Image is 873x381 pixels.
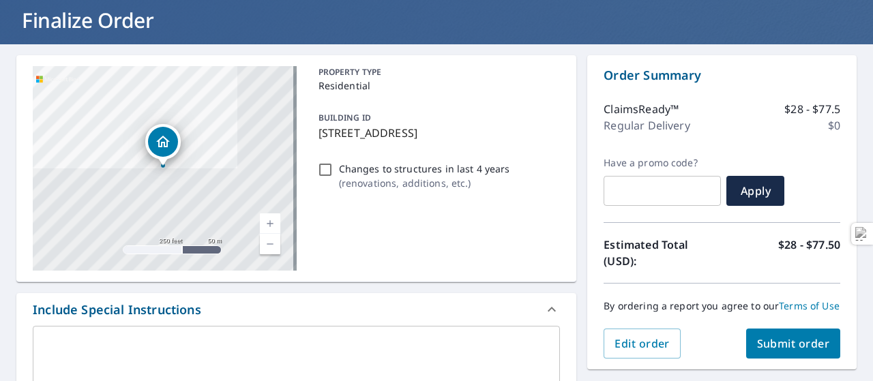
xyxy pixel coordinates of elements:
[260,213,280,234] a: Current Level 17, Zoom In
[319,112,371,123] p: BUILDING ID
[145,124,181,166] div: Dropped pin, building 1, Residential property, 841 Bowditch Ave Aurora, IL 60506
[726,176,784,206] button: Apply
[778,237,840,269] p: $28 - $77.50
[260,234,280,254] a: Current Level 17, Zoom Out
[604,66,840,85] p: Order Summary
[16,293,576,326] div: Include Special Instructions
[33,301,201,319] div: Include Special Instructions
[319,125,555,141] p: [STREET_ADDRESS]
[319,78,555,93] p: Residential
[604,300,840,312] p: By ordering a report you agree to our
[615,336,670,351] span: Edit order
[339,176,510,190] p: ( renovations, additions, etc. )
[604,117,690,134] p: Regular Delivery
[16,6,857,34] h1: Finalize Order
[604,157,721,169] label: Have a promo code?
[757,336,830,351] span: Submit order
[339,162,510,176] p: Changes to structures in last 4 years
[746,329,841,359] button: Submit order
[604,237,722,269] p: Estimated Total (USD):
[604,329,681,359] button: Edit order
[784,101,840,117] p: $28 - $77.5
[737,183,773,198] span: Apply
[779,299,840,312] a: Terms of Use
[604,101,679,117] p: ClaimsReady™
[828,117,840,134] p: $0
[319,66,555,78] p: PROPERTY TYPE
